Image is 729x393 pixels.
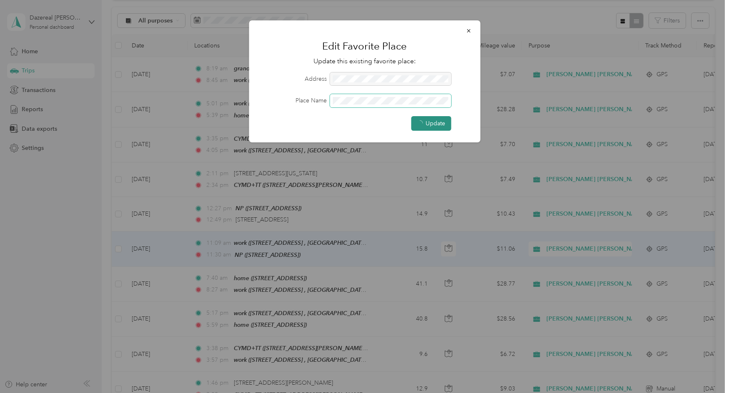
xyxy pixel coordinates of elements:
label: Place Name [261,96,327,105]
button: Update [411,116,451,131]
h1: Edit Favorite Place [261,36,468,56]
label: Address [261,75,327,83]
p: Update this existing favorite place: [261,56,468,67]
iframe: Everlance-gr Chat Button Frame [682,346,729,393]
